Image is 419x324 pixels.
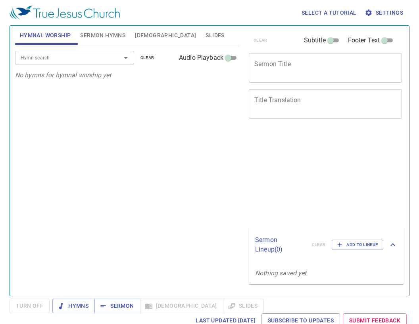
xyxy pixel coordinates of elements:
[179,53,223,63] span: Audio Playback
[206,30,224,40] span: Slides
[80,30,125,40] span: Sermon Hymns
[101,301,134,311] span: Sermon
[94,299,140,313] button: Sermon
[135,30,196,40] span: [DEMOGRAPHIC_DATA]
[246,127,372,224] iframe: from-child
[136,53,159,63] button: clear
[140,54,154,61] span: clear
[15,71,111,79] i: No hymns for hymnal worship yet
[120,52,131,63] button: Open
[52,299,95,313] button: Hymns
[255,235,306,254] p: Sermon Lineup ( 0 )
[249,227,404,262] div: Sermon Lineup(0)clearAdd to Lineup
[59,301,88,311] span: Hymns
[255,269,307,277] i: Nothing saved yet
[348,36,380,45] span: Footer Text
[332,240,383,250] button: Add to Lineup
[363,6,406,20] button: Settings
[302,8,357,18] span: Select a tutorial
[337,241,378,248] span: Add to Lineup
[10,6,120,20] img: True Jesus Church
[304,36,326,45] span: Subtitle
[298,6,360,20] button: Select a tutorial
[20,30,71,40] span: Hymnal Worship
[366,8,403,18] span: Settings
